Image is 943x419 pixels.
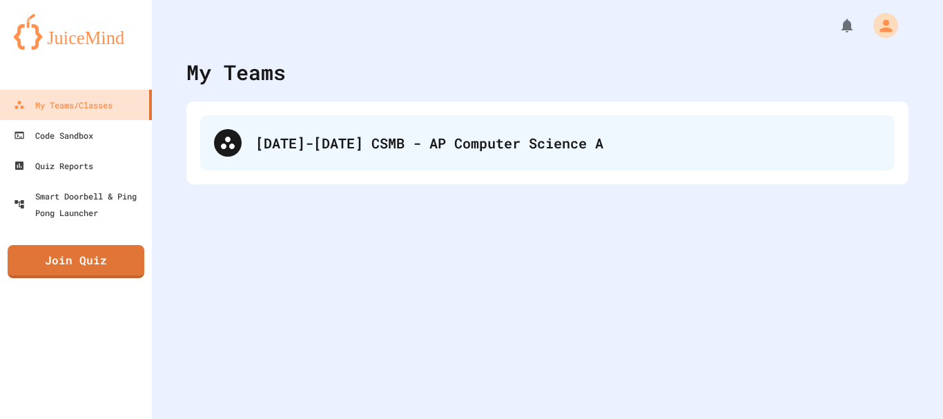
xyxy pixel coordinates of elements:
a: Join Quiz [8,245,144,278]
div: Smart Doorbell & Ping Pong Launcher [14,188,146,221]
div: My Notifications [813,14,859,37]
div: Code Sandbox [14,127,93,144]
div: Quiz Reports [14,157,93,174]
div: My Account [859,10,902,41]
img: logo-orange.svg [14,14,138,50]
div: [DATE]-[DATE] CSMB - AP Computer Science A [200,115,895,170]
div: My Teams/Classes [14,97,113,113]
div: My Teams [186,57,286,88]
div: [DATE]-[DATE] CSMB - AP Computer Science A [255,133,881,153]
